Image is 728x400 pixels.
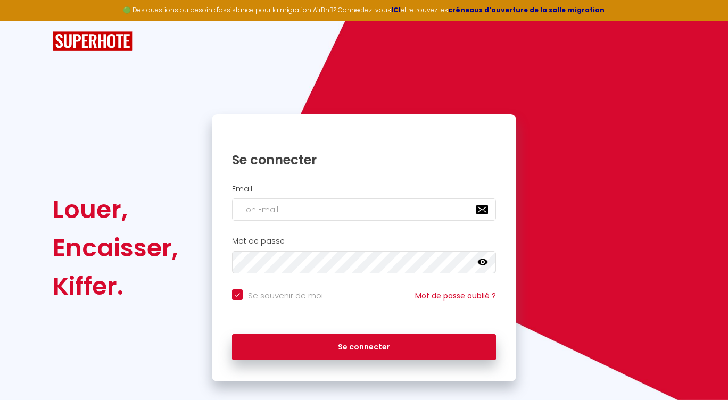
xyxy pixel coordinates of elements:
h1: Se connecter [232,152,496,168]
h2: Email [232,185,496,194]
a: ICI [391,5,401,14]
div: Encaisser, [53,229,178,267]
div: Louer, [53,190,178,229]
div: Kiffer. [53,267,178,305]
button: Se connecter [232,334,496,361]
button: Ouvrir le widget de chat LiveChat [9,4,40,36]
h2: Mot de passe [232,237,496,246]
a: Mot de passe oublié ? [415,290,496,301]
img: SuperHote logo [53,31,133,51]
a: créneaux d'ouverture de la salle migration [448,5,605,14]
input: Ton Email [232,198,496,221]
